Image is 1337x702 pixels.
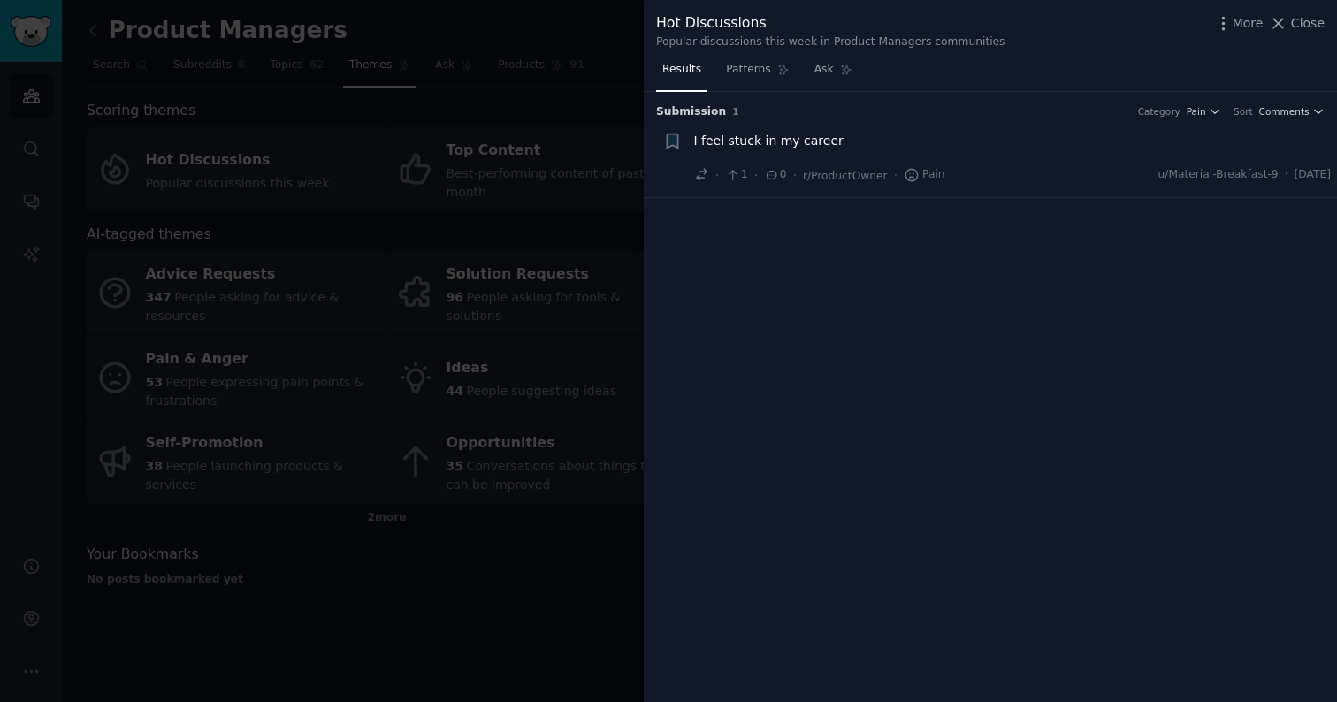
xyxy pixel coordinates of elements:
span: 0 [764,167,786,183]
span: 1 [725,167,747,183]
span: Pain [904,167,945,183]
div: Hot Discussions [656,12,1005,34]
a: Results [656,56,707,92]
button: Close [1269,14,1325,33]
span: More [1233,14,1264,33]
span: · [1285,167,1288,183]
span: 1 [732,106,738,117]
span: Ask [814,62,834,78]
span: Close [1291,14,1325,33]
span: [DATE] [1295,167,1331,183]
span: Results [662,62,701,78]
button: More [1214,14,1264,33]
span: · [793,166,797,185]
span: r/ProductOwner [803,170,888,182]
span: Submission [656,104,726,120]
span: Patterns [726,62,770,78]
a: I feel stuck in my career [694,132,844,150]
span: Comments [1259,105,1310,118]
a: Ask [808,56,859,92]
div: Category [1138,105,1180,118]
button: Comments [1259,105,1325,118]
div: Sort [1234,105,1253,118]
div: Popular discussions this week in Product Managers communities [656,34,1005,50]
span: · [894,166,898,185]
span: u/Material-Breakfast-9 [1157,167,1278,183]
span: · [715,166,719,185]
span: · [754,166,758,185]
button: Pain [1187,105,1221,118]
a: Patterns [720,56,795,92]
span: Pain [1187,105,1206,118]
